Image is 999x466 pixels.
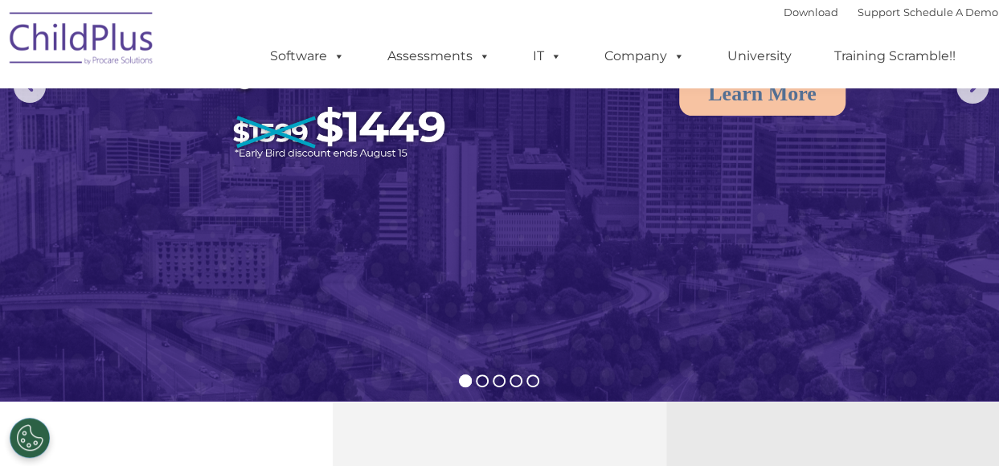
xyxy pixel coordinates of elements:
a: IT [517,40,578,72]
a: Download [784,6,838,18]
a: Support [858,6,900,18]
a: Software [254,40,361,72]
a: Assessments [371,40,506,72]
span: Last name [223,106,272,118]
a: Schedule A Demo [903,6,998,18]
font: | [784,6,998,18]
a: University [711,40,808,72]
img: ChildPlus by Procare Solutions [2,1,162,81]
a: Company [588,40,701,72]
span: Phone number [223,172,292,184]
a: Training Scramble!! [818,40,972,72]
a: Learn More [679,72,845,116]
button: Cookies Settings [10,418,50,458]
